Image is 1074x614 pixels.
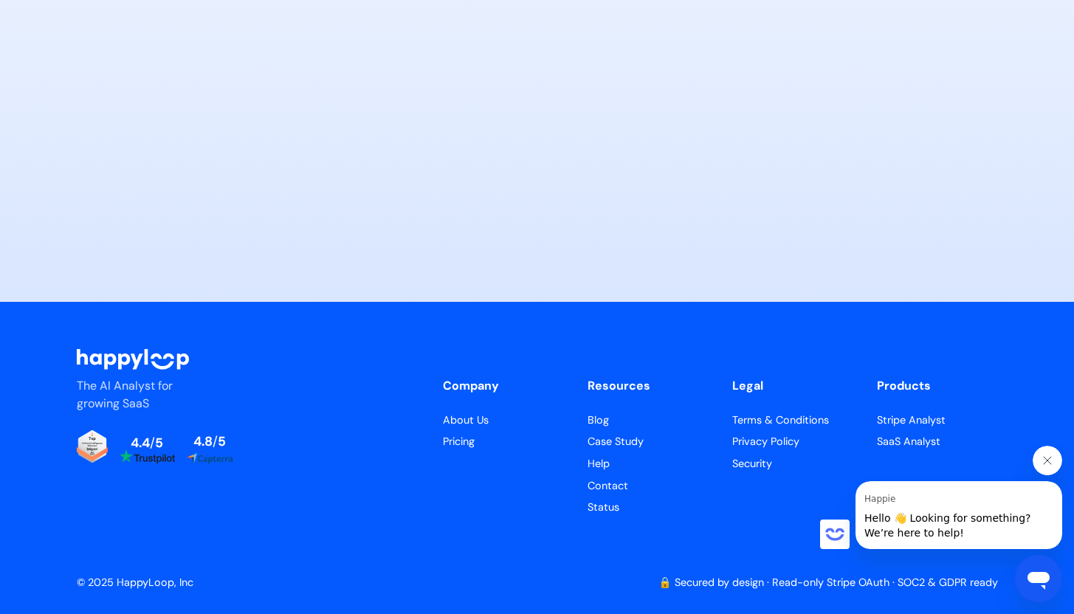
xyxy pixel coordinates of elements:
[588,434,709,450] a: Read HappyLoop case studies
[120,437,174,463] a: Read reviews about HappyLoop on Trustpilot
[588,478,709,494] a: Contact HappyLoop support
[1015,555,1062,602] iframe: Button to launch messaging window
[193,435,226,449] div: 4.8 5
[443,434,564,450] a: View HappyLoop pricing plans
[1033,446,1062,475] iframe: Close message from Happie
[877,413,998,429] a: HappyLoop's Terms & Conditions
[588,413,709,429] a: Read HappyLoop case studies
[77,377,199,413] p: The AI Analyst for growing SaaS
[77,430,109,470] a: Read reviews about HappyLoop on Tekpon
[658,576,998,589] a: 🔒 Secured by design · Read-only Stripe OAuth · SOC2 & GDPR ready
[77,575,193,591] div: © 2025 HappyLoop, Inc
[131,437,163,450] div: 4.4 5
[732,413,853,429] a: HappyLoop's Terms & Conditions
[187,435,234,464] a: Read reviews about HappyLoop on Capterra
[443,377,564,395] div: Company
[732,377,853,395] div: Legal
[588,500,709,516] a: HappyLoop's Status
[213,433,218,449] span: /
[877,434,998,450] a: HappyLoop's Privacy Policy
[877,377,998,395] div: Products
[820,446,1062,549] div: Happie says "Hello 👋 Looking for something? We’re here to help!". Open messaging window to contin...
[732,456,853,472] a: HappyLoop's Security Page
[588,377,709,395] div: Resources
[150,435,155,451] span: /
[820,520,850,549] iframe: no content
[732,434,853,450] a: HappyLoop's Privacy Policy
[588,456,709,472] a: Get help with HappyLoop
[443,413,564,429] a: Learn more about HappyLoop
[856,481,1062,549] iframe: Message from Happie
